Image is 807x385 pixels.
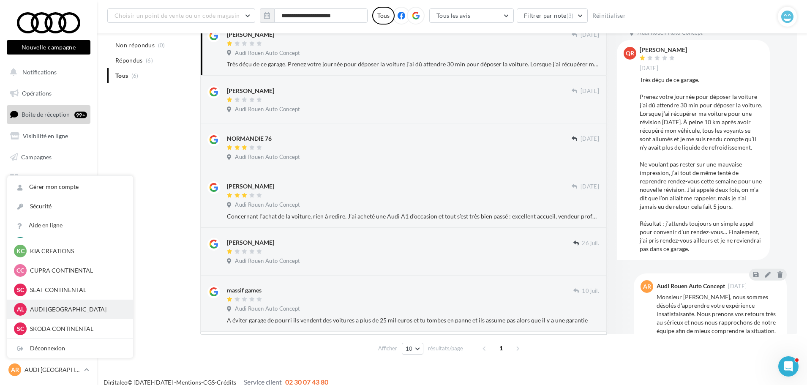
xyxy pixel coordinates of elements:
span: Audi Rouen Auto Concept [235,305,300,313]
span: (6) [146,57,153,64]
a: Campagnes [5,148,92,166]
div: [PERSON_NAME] [640,47,687,53]
span: résultats/page [428,344,463,352]
span: AR [11,366,19,374]
span: Campagnes [21,153,52,160]
p: KIA CREATIONS [30,247,123,255]
div: Très déçu de ce garage. Prenez votre journée pour déposer la voiture j’ai dû attendre 30 min pour... [227,60,599,68]
div: Très déçu de ce garage. Prenez votre journée pour déposer la voiture j’ai dû attendre 30 min pour... [640,76,763,253]
span: Audi Rouen Auto Concept [235,153,300,161]
a: Visibilité en ligne [5,127,92,145]
span: Audi Rouen Auto Concept [235,201,300,209]
div: Déconnexion [7,339,133,358]
span: 1 [494,341,508,355]
span: Non répondus [115,41,155,49]
p: AUDI [GEOGRAPHIC_DATA] [30,305,123,314]
span: (0) [158,42,165,49]
span: Afficher [378,344,397,352]
span: [DATE] [640,65,658,72]
div: A éviter garage de pourri ils vendent des voitures a plus de 25 mil euros et tu tombes en panne e... [227,316,599,325]
span: [DATE] [581,31,599,39]
div: 99+ [74,112,87,118]
button: Filtrer par note(3) [517,8,588,23]
a: Gérer mon compte [7,177,133,197]
p: AUDI [GEOGRAPHIC_DATA] [25,366,81,374]
div: [PERSON_NAME] [227,182,274,191]
button: Choisir un point de vente ou un code magasin [107,8,255,23]
a: AR AUDI [GEOGRAPHIC_DATA] [7,362,90,378]
span: Choisir un point de vente ou un code magasin [115,12,240,19]
span: Répondus [115,56,143,65]
span: Tous les avis [436,12,471,19]
a: Sécurité [7,197,133,216]
button: Notifications [5,63,89,81]
span: 10 [406,345,413,352]
span: KC [16,247,25,255]
button: 10 [402,343,423,355]
span: (3) [567,12,574,19]
span: AR [643,282,651,291]
span: Notifications [22,68,57,76]
div: Concernant l’achat de la voiture, rien à redire. J’ai acheté une Audi A1 d’occasion et tout s’est... [227,212,599,221]
span: Audi Rouen Auto Concept [235,106,300,113]
a: Opérations [5,85,92,102]
span: [DATE] [581,183,599,191]
span: CC [16,266,24,275]
button: Tous les avis [429,8,514,23]
div: Tous [372,7,395,25]
span: Médiathèque [21,174,56,181]
span: [DATE] [728,284,747,289]
div: [PERSON_NAME] [227,30,274,39]
a: PLV et print personnalisable [5,190,92,215]
span: Audi Rouen Auto Concept [235,49,300,57]
span: Boîte de réception [22,111,70,118]
span: 10 juil. [582,287,599,295]
p: CUPRA CONTINENTAL [30,266,123,275]
span: SC [17,286,24,294]
p: SEAT CONTINENTAL [30,286,123,294]
span: SC [17,325,24,333]
span: Visibilité en ligne [23,132,68,139]
span: AL [17,305,24,314]
span: QR [626,49,634,57]
iframe: Intercom live chat [778,356,799,377]
span: Audi Rouen Auto Concept [235,257,300,265]
a: Boîte de réception99+ [5,105,92,123]
div: Monsieur [PERSON_NAME], nous sommes désolés d'apprendre votre expérience insatisfaisante. Nous pr... [657,293,780,352]
span: 26 juil. [582,240,599,247]
div: NORMANDIE 76 [227,134,272,143]
span: [DATE] [581,135,599,143]
div: [PERSON_NAME] [227,238,274,247]
button: Réinitialiser [589,11,630,21]
span: [DATE] [581,87,599,95]
div: Audi Rouen Auto Concept [657,283,725,289]
a: Médiathèque [5,169,92,187]
p: SKODA CONTINENTAL [30,325,123,333]
a: Aide en ligne [7,216,133,235]
div: [PERSON_NAME] [227,87,274,95]
button: Nouvelle campagne [7,40,90,55]
span: Opérations [22,90,52,97]
div: massif games [227,286,262,295]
